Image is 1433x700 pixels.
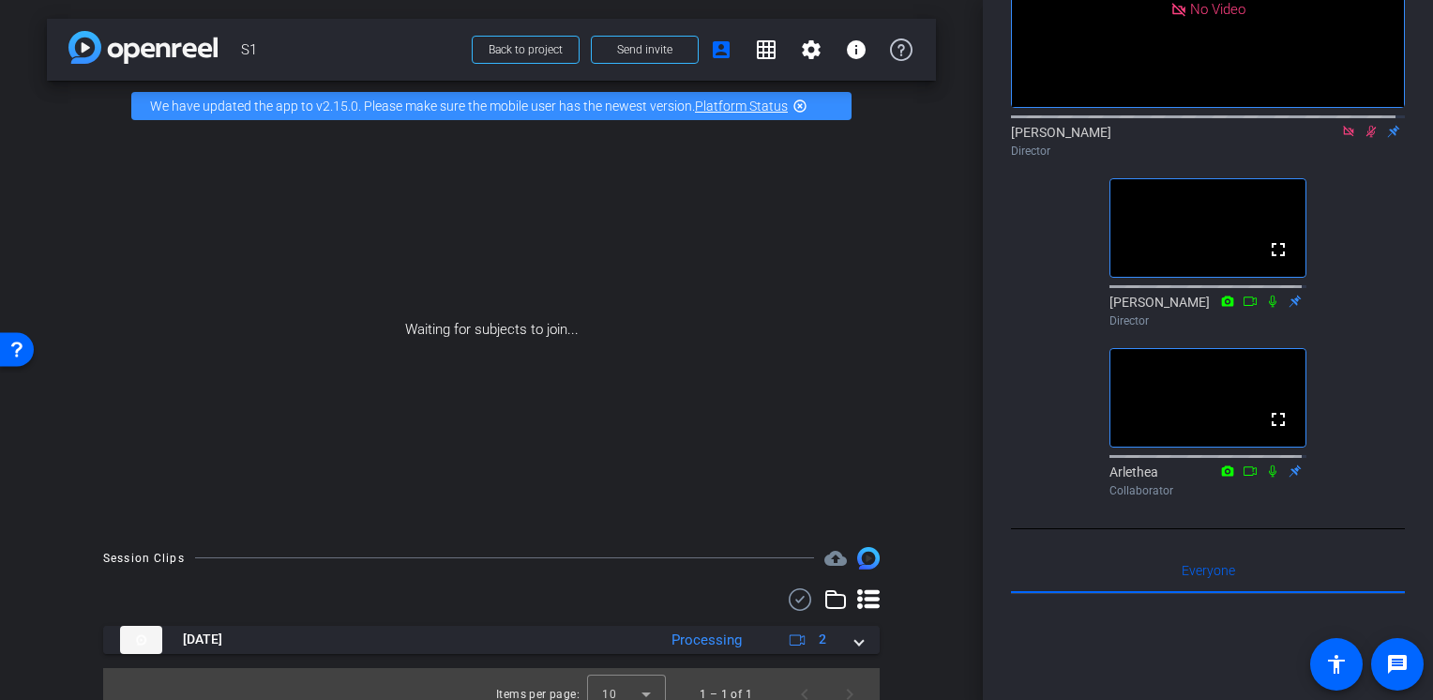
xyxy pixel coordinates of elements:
[1011,143,1405,160] div: Director
[1011,123,1405,160] div: [PERSON_NAME]
[1386,653,1409,676] mat-icon: message
[47,131,936,528] div: Waiting for subjects to join...
[1182,564,1235,577] span: Everyone
[845,38,867,61] mat-icon: info
[662,630,751,651] div: Processing
[695,99,788,114] a: Platform Status
[241,31,460,68] span: S1
[1267,408,1290,431] mat-icon: fullscreen
[489,43,563,56] span: Back to project
[1109,293,1306,329] div: [PERSON_NAME]
[857,547,880,570] img: Session clips
[1267,238,1290,261] mat-icon: fullscreen
[1109,463,1306,499] div: Arlethea
[710,38,732,61] mat-icon: account_box
[131,92,852,120] div: We have updated the app to v2.15.0. Please make sure the mobile user has the newest version.
[800,38,822,61] mat-icon: settings
[183,630,222,649] span: [DATE]
[1109,312,1306,329] div: Director
[120,626,162,654] img: thumb-nail
[819,630,826,649] span: 2
[792,99,807,114] mat-icon: highlight_off
[68,31,218,64] img: app-logo
[824,547,847,570] mat-icon: cloud_upload
[472,36,580,64] button: Back to project
[1109,482,1306,499] div: Collaborator
[103,626,880,654] mat-expansion-panel-header: thumb-nail[DATE]Processing2
[617,42,672,57] span: Send invite
[591,36,699,64] button: Send invite
[824,547,847,570] span: Destinations for your clips
[1325,653,1348,676] mat-icon: accessibility
[103,549,185,568] div: Session Clips
[755,38,777,61] mat-icon: grid_on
